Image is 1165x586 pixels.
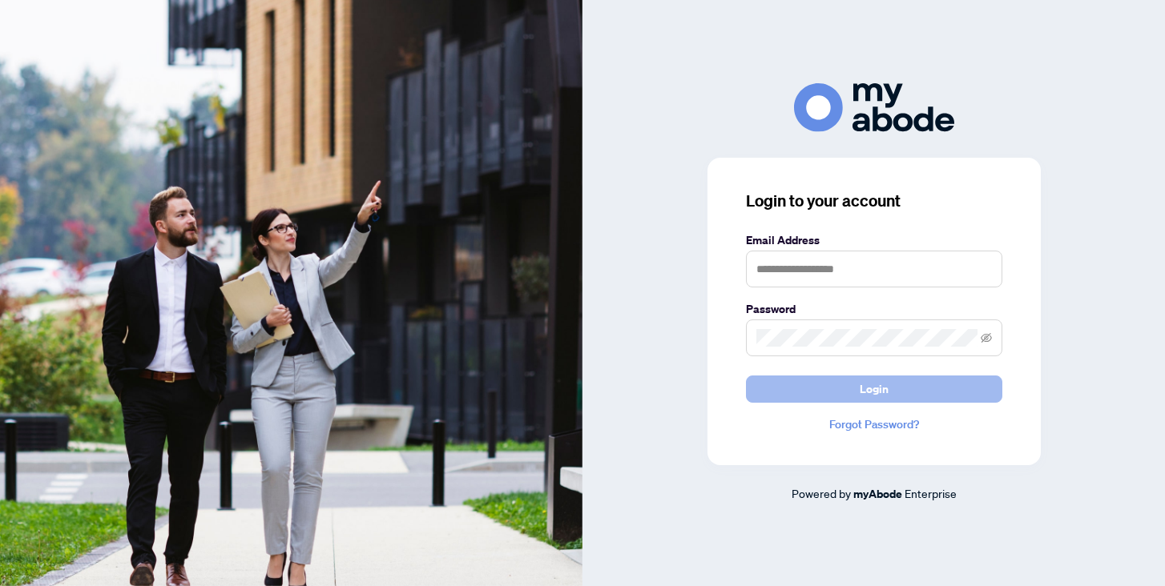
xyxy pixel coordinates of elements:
[746,231,1002,249] label: Email Address
[746,415,1002,433] a: Forgot Password?
[746,190,1002,212] h3: Login to your account
[792,486,851,500] span: Powered by
[746,300,1002,318] label: Password
[794,83,954,132] img: ma-logo
[746,375,1002,403] button: Login
[860,376,889,402] span: Login
[981,332,992,343] span: eye-invisible
[853,485,902,503] a: myAbode
[905,486,957,500] span: Enterprise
